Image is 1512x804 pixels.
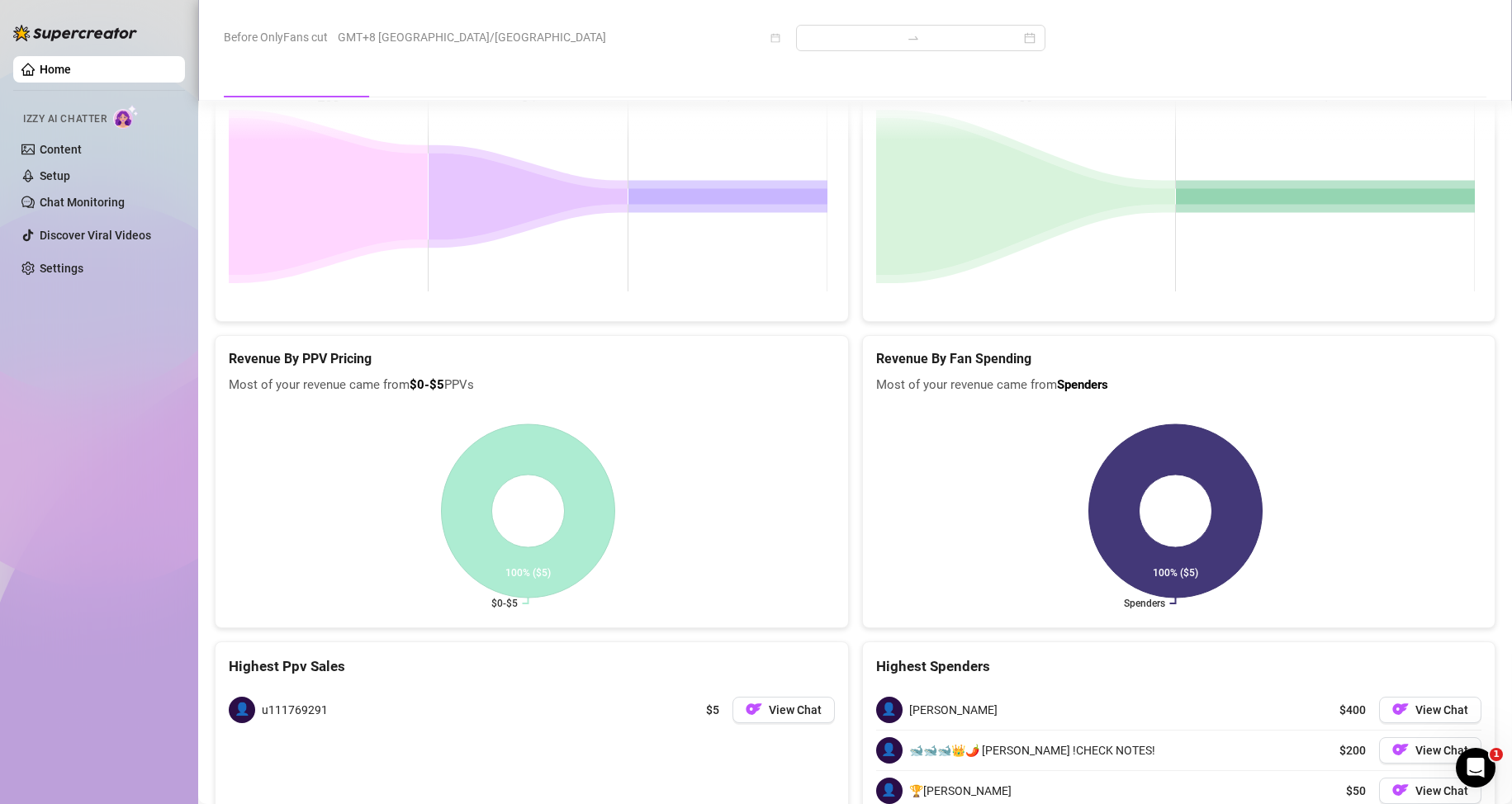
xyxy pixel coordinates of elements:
[1379,737,1481,764] button: OFView Chat
[769,703,822,717] span: View Chat
[1057,377,1108,392] b: Spenders
[40,143,82,156] a: Content
[224,25,328,50] span: Before OnlyFans cut
[468,64,511,84] div: Activity
[927,29,1021,47] input: End date
[746,701,762,717] img: OF
[1456,748,1495,787] iframe: Intercom live chat
[1415,744,1468,757] span: View Chat
[113,105,139,129] img: AI Chatter
[491,598,518,609] text: $0-$5
[1392,701,1409,717] img: OF
[40,196,125,209] a: Chat Monitoring
[907,31,920,45] span: swap-right
[1339,701,1366,719] span: $400
[538,64,616,84] div: Sales Metrics
[394,64,442,84] div: Payouts
[876,376,1482,395] span: Most of your revenue came from
[23,111,107,127] span: Izzy AI Chatter
[732,697,835,723] button: OFView Chat
[229,697,255,723] span: 👤
[876,697,903,723] span: 👤
[40,169,70,182] a: Setup
[40,229,151,242] a: Discover Viral Videos
[770,33,780,43] span: calendar
[909,701,998,719] span: [PERSON_NAME]
[876,349,1482,369] h5: Revenue By Fan Spending
[626,26,780,50] span: Custom date
[229,349,835,369] h5: Revenue By PPV Pricing
[229,655,835,678] div: Highest Ppv Sales
[410,377,444,392] b: $0-$5
[224,64,367,84] div: Performance Breakdown
[40,63,71,76] a: Home
[909,782,1012,800] span: 🏆[PERSON_NAME]
[706,701,719,719] span: $5
[1490,748,1503,761] span: 1
[1346,782,1366,800] span: $50
[338,25,606,50] span: GMT+8 [GEOGRAPHIC_DATA]/[GEOGRAPHIC_DATA]
[876,737,903,764] span: 👤
[229,376,835,395] span: Most of your revenue came from PPVs
[876,778,903,804] span: 👤
[262,701,328,719] span: u111769291
[876,655,1482,678] div: Highest Spenders
[909,741,1155,759] span: 🐋🐋🐋👑🌶️ [PERSON_NAME] !CHECK NOTES!
[806,29,900,47] input: Start date
[1379,697,1481,723] button: OFView Chat
[1415,784,1468,797] span: View Chat
[1123,598,1164,609] text: Spenders
[1392,782,1409,798] img: OF
[1339,741,1366,759] span: $200
[1415,703,1468,717] span: View Chat
[40,262,83,275] a: Settings
[13,25,137,41] img: logo-BBDzfeDw.svg
[1379,778,1481,804] button: OFView Chat
[907,31,920,45] span: to
[1392,741,1409,758] img: OF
